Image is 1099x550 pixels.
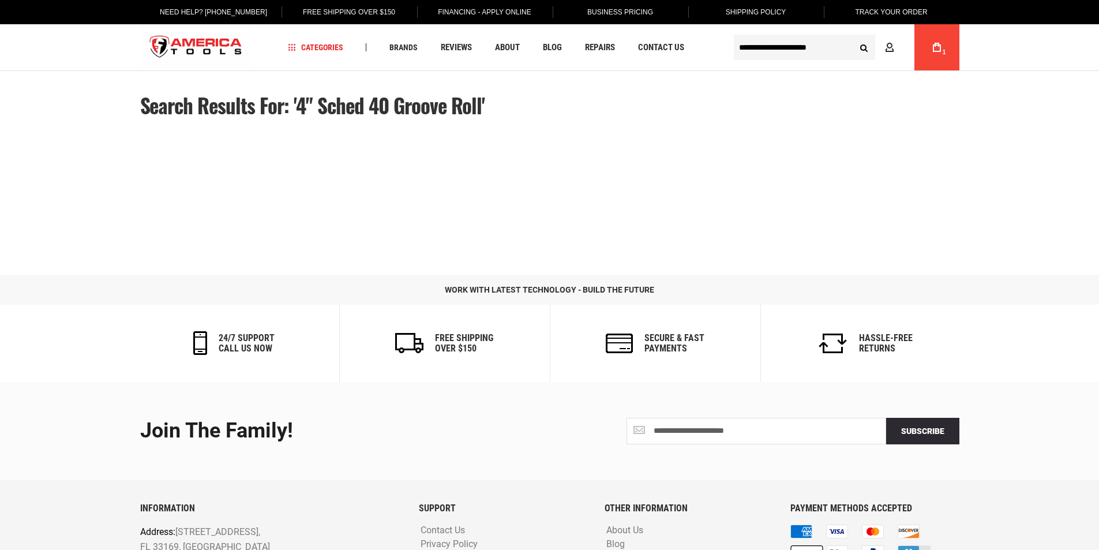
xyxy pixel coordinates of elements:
h6: 24/7 support call us now [219,333,275,353]
span: Subscribe [901,426,944,436]
h6: SUPPORT [419,503,587,514]
span: Contact Us [638,43,684,52]
a: 1 [926,24,948,70]
span: 1 [943,49,946,55]
span: Reviews [441,43,472,52]
a: About [490,40,525,55]
button: Subscribe [886,418,959,444]
span: About [495,43,520,52]
span: Categories [288,43,343,51]
h6: PAYMENT METHODS ACCEPTED [790,503,959,514]
div: Join the Family! [140,420,541,443]
a: store logo [140,26,252,69]
span: Search results for: '4" sched 40 groove roll' [140,90,485,120]
span: Blog [543,43,562,52]
span: Shipping Policy [726,8,786,16]
a: Privacy Policy [418,539,481,550]
h6: secure & fast payments [644,333,704,353]
h6: Hassle-Free Returns [859,333,913,353]
a: Blog [538,40,567,55]
span: Address: [140,526,175,537]
a: Blog [603,539,628,550]
h6: Free Shipping Over $150 [435,333,493,353]
a: Categories [283,40,348,55]
span: Brands [389,43,418,51]
a: Contact Us [633,40,689,55]
a: Repairs [580,40,620,55]
a: Contact Us [418,525,468,536]
a: Brands [384,40,423,55]
h6: OTHER INFORMATION [605,503,773,514]
h6: INFORMATION [140,503,402,514]
a: About Us [603,525,646,536]
a: Reviews [436,40,477,55]
span: Repairs [585,43,615,52]
button: Search [853,36,875,58]
img: America Tools [140,26,252,69]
